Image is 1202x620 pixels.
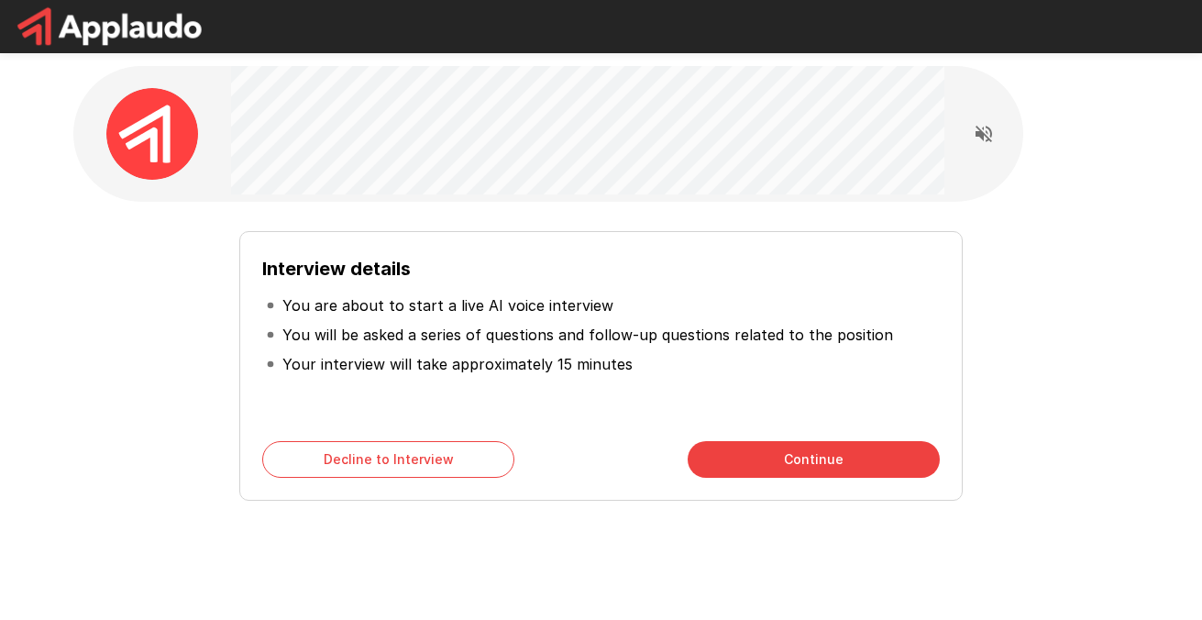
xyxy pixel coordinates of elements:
button: Read questions aloud [965,116,1002,152]
p: Your interview will take approximately 15 minutes [282,353,633,375]
b: Interview details [262,258,411,280]
p: You will be asked a series of questions and follow-up questions related to the position [282,324,893,346]
img: applaudo_avatar.png [106,88,198,180]
button: Decline to Interview [262,441,514,478]
button: Continue [688,441,940,478]
p: You are about to start a live AI voice interview [282,294,613,316]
